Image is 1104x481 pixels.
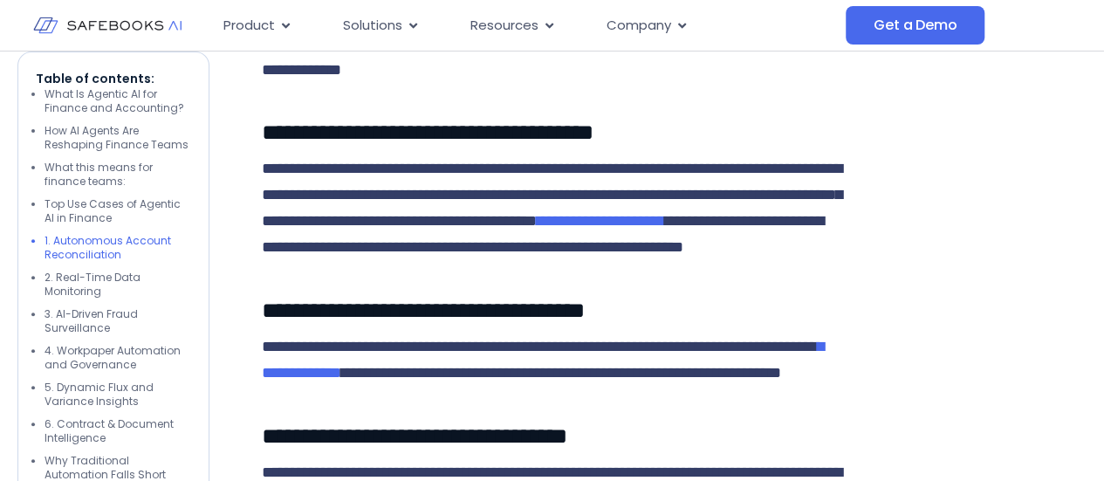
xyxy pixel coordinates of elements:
li: What this means for finance teams: [45,161,191,189]
p: Table of contents: [36,70,191,87]
li: 1. Autonomous Account Reconciliation [45,234,191,262]
li: How AI Agents Are Reshaping Finance Teams [45,124,191,152]
li: 4. Workpaper Automation and Governance [45,344,191,372]
li: Top Use Cases of Agentic AI in Finance [45,197,191,225]
li: What Is Agentic AI for Finance and Accounting? [45,87,191,115]
a: Get a Demo [846,6,984,45]
span: Product [223,16,275,36]
li: 5. Dynamic Flux and Variance Insights [45,381,191,409]
li: 6. Contract & Document Intelligence [45,417,191,445]
span: Get a Demo [874,17,957,34]
nav: Menu [209,9,846,43]
li: 3. AI-Driven Fraud Surveillance [45,307,191,335]
div: Menu Toggle [209,9,846,43]
li: 2. Real-Time Data Monitoring [45,271,191,299]
span: Solutions [343,16,402,36]
span: Resources [470,16,538,36]
span: Company [607,16,671,36]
